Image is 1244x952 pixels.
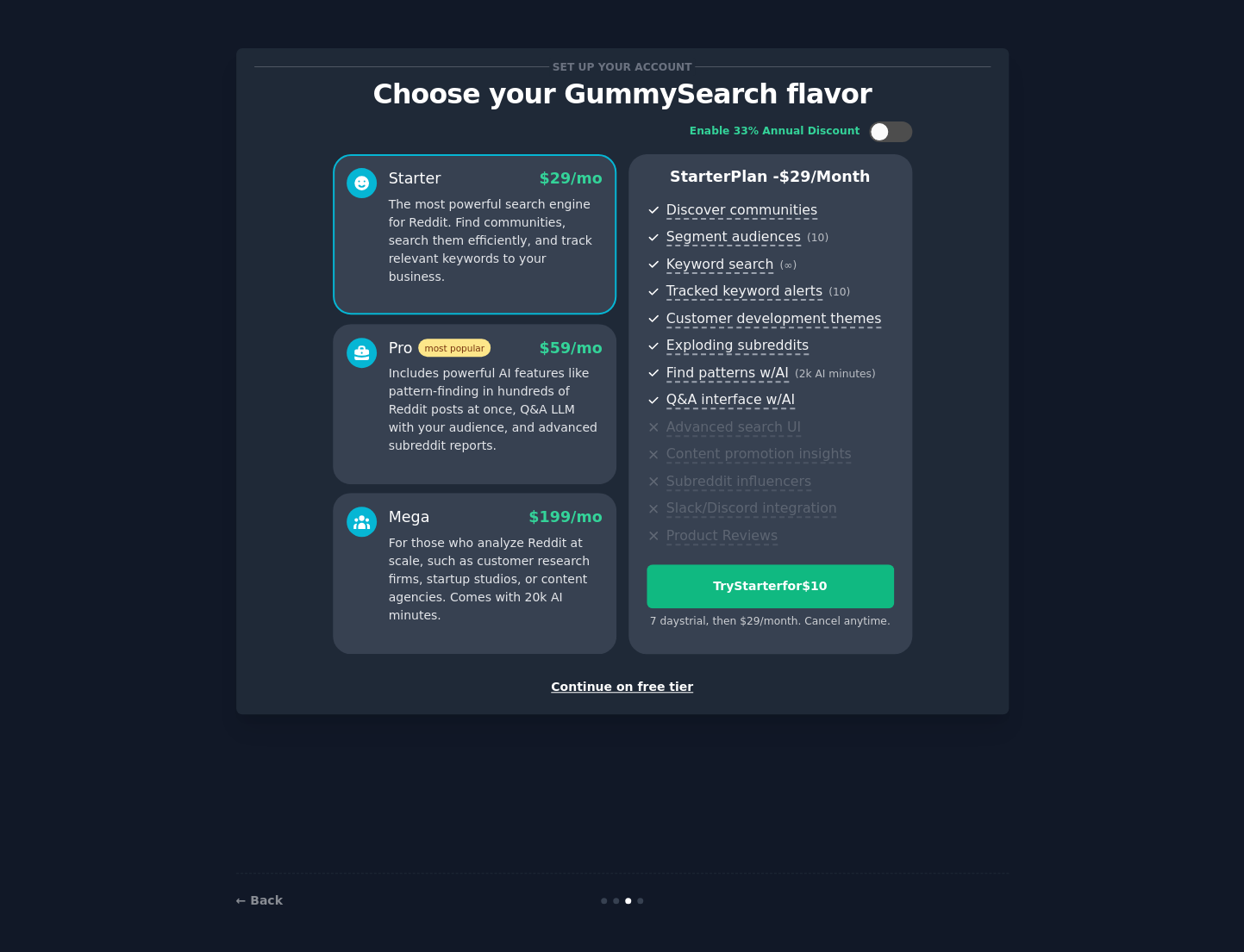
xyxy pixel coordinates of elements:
[389,507,430,528] div: Mega
[666,419,801,437] span: Advanced search UI
[690,124,860,140] div: Enable 33% Annual Discount
[666,337,809,355] span: Exploding subreddits
[254,678,991,696] div: Continue on free tier
[528,508,602,526] span: $ 199 /mo
[666,445,852,464] span: Content promotion insights
[666,473,811,491] span: Subreddit influencers
[666,283,822,301] span: Tracked keyword alerts
[389,338,491,359] div: Pro
[779,259,797,271] span: ( ∞ )
[647,564,894,608] button: TryStarterfor$10
[549,58,695,76] span: Set up your account
[779,168,871,185] span: $ 29 /month
[666,256,774,274] span: Keyword search
[647,166,894,188] p: Starter Plan -
[666,500,837,518] span: Slack/Discord integration
[389,364,603,455] p: Includes powerful AI features like pattern-finding in hundreds of Reddit posts at once, Q&A LLM w...
[666,391,795,409] span: Q&A interface w/AI
[795,368,876,380] span: ( 2k AI minutes )
[807,232,828,244] span: ( 10 )
[647,577,893,595] div: Try Starter for $10
[418,339,491,357] span: most popular
[666,527,778,545] span: Product Reviews
[666,310,882,328] span: Customer development themes
[539,170,602,187] span: $ 29 /mo
[389,534,603,625] p: For those who analyze Reddit at scale, such as customer research firms, startup studios, or conte...
[666,202,817,220] span: Discover communities
[389,196,603,286] p: The most powerful search engine for Reddit. Find communities, search them efficiently, and track ...
[236,893,283,907] a: ← Back
[666,364,789,383] span: Find patterns w/AI
[254,79,991,109] p: Choose your GummySearch flavor
[539,339,602,357] span: $ 59 /mo
[666,228,801,246] span: Segment audiences
[828,286,850,298] span: ( 10 )
[389,168,441,190] div: Starter
[647,614,894,630] div: 7 days trial, then $ 29 /month . Cancel anytime.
